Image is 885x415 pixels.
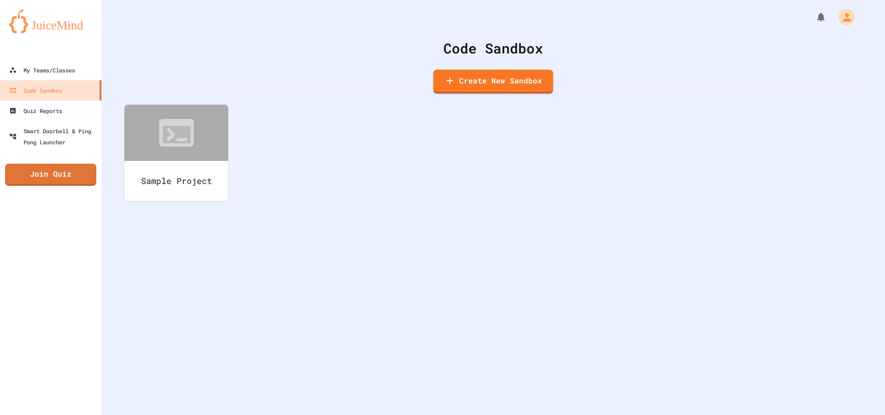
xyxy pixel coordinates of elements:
div: My Teams/Classes [9,65,75,76]
div: My Account [829,6,857,28]
img: logo-orange.svg [9,9,92,33]
div: Code Sandbox [9,85,62,96]
div: Smart Doorbell & Ping Pong Launcher [9,125,98,148]
a: Create New Sandbox [433,70,553,94]
a: Sample Project [124,105,228,201]
div: Sample Project [124,161,228,201]
div: Code Sandbox [124,38,862,59]
div: My Notifications [798,9,829,25]
div: Quiz Reports [9,105,62,116]
a: Join Quiz [5,164,96,186]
